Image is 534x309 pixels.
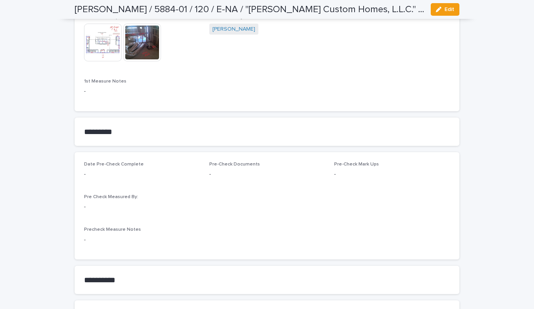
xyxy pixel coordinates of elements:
span: Pre-Check Documents [209,162,260,167]
span: Pre-Check Mark Ups [334,162,379,167]
p: - [84,203,200,211]
span: Precheck Measure Notes [84,227,141,232]
p: - [84,170,200,178]
p: - [84,236,450,244]
p: - [209,170,325,178]
a: [PERSON_NAME] [212,25,255,33]
p: - [334,170,450,178]
span: Pre Check Measured By: [84,195,138,199]
p: - [84,87,450,96]
button: Edit [431,3,459,16]
span: Date Pre-Check Complete [84,162,144,167]
h2: [PERSON_NAME] / 5884-01 / 120 / E-NA / "[PERSON_NAME] Custom Homes, L.L.C." / [PERSON_NAME] [75,4,424,15]
span: Edit [444,7,454,12]
span: 1st Measure Notes [84,79,126,84]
